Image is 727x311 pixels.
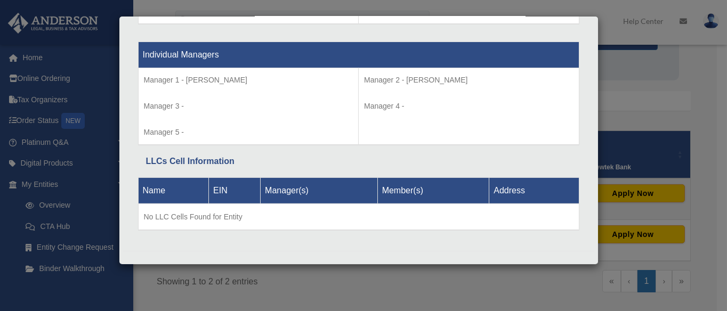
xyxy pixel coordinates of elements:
p: Manager 1 - [PERSON_NAME] [144,73,353,87]
th: Member(s) [377,177,489,203]
th: Individual Managers [138,42,579,68]
th: Manager(s) [261,177,378,203]
td: No LLC Cells Found for Entity [138,203,579,230]
th: EIN [209,177,261,203]
div: LLCs Cell Information [146,154,571,169]
p: Manager 3 - [144,100,353,113]
p: Manager 4 - [364,100,573,113]
th: Address [489,177,579,203]
p: Manager 5 - [144,126,353,139]
p: Manager 2 - [PERSON_NAME] [364,73,573,87]
th: Name [138,177,209,203]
